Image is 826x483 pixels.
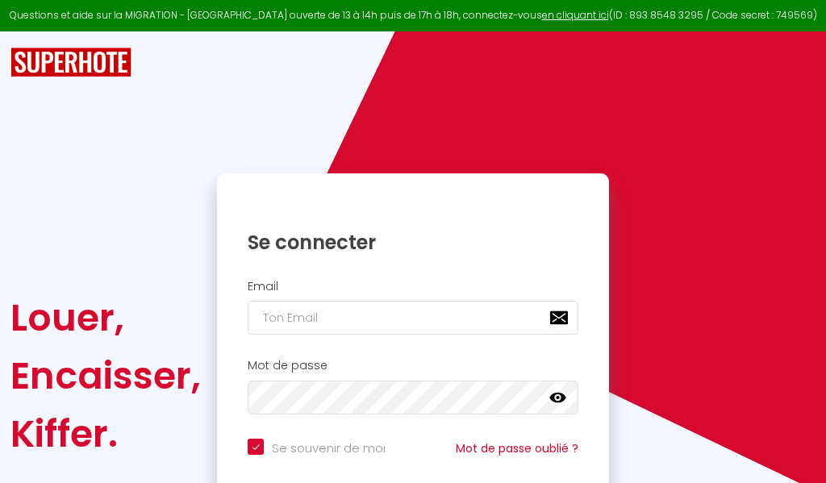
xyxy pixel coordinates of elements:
h1: Se connecter [248,230,578,255]
a: en cliquant ici [542,8,609,22]
div: Louer, [10,289,201,347]
a: Mot de passe oublié ? [456,440,578,456]
div: Kiffer. [10,405,201,463]
img: SuperHote logo [10,48,131,77]
input: Ton Email [248,301,578,335]
div: Encaisser, [10,347,201,405]
h2: Email [248,280,578,294]
h2: Mot de passe [248,359,578,373]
